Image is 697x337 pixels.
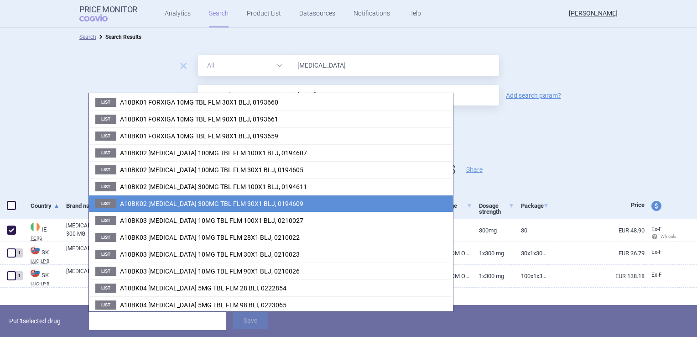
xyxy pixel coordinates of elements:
[95,165,116,174] span: List
[506,92,561,99] a: Add search param?
[466,166,483,173] button: Share
[120,99,278,106] span: A10BK01 FORXIGA 10MG TBL FLM 30X1 BLJ, 0193660
[79,34,96,40] a: Search
[120,183,307,190] span: A10BK02 INVOKANA 300MG TBL FLM 100X1 BLJ, 0194611
[31,268,40,277] img: Slovakia
[31,245,40,254] img: Slovakia
[31,195,59,217] a: Country
[120,234,300,241] span: A10BK03 JARDIANCE 10MG TBL FLM 28X1 BLJ, 0210022
[96,32,141,42] li: Search Results
[95,182,116,191] span: List
[95,148,116,158] span: List
[95,199,116,208] span: List
[631,201,645,208] span: Price
[24,221,59,241] a: IEIEPCRS
[120,166,303,174] span: A10BK02 INVOKANA 100MG TBL FLM 30X1 BLJ, 0194605
[31,236,59,241] abbr: PCRS — Online database by Primary Care Reimbursement Service, part of the Health Services Executi...
[645,223,678,244] a: Ex-F Wh calc
[549,219,645,242] a: EUR 48.90
[437,195,473,223] a: Dosage Form
[651,272,662,278] span: Ex-factory price
[105,34,141,40] strong: Search Results
[15,271,23,280] div: 1
[95,267,116,276] span: List
[95,132,116,141] span: List
[472,242,514,264] a: 1x300 mg
[120,116,278,123] span: A10BK01 FORXIGA 10MG TBL FLM 90X1 BLJ, 0193661
[24,244,59,263] a: SKSKUUC-LP B
[120,149,307,157] span: A10BK02 INVOKANA 100MG TBL FLM 100X1 BLJ, 0194607
[66,244,207,261] a: [MEDICAL_DATA] 300 MG FILMOM OBALENÉ TABLETY
[95,300,116,310] span: List
[514,242,549,264] a: 30x1x300 mg (blis.PVC/Al-perf.)
[472,265,514,287] a: 1x300 mg
[514,265,549,287] a: 100x1x300 mg (blis.PVC/Al-perf.)
[19,317,23,325] strong: 1
[31,222,40,232] img: Ireland
[120,251,300,258] span: A10BK03 JARDIANCE 10MG TBL FLM 30X1 BLJ, 0210023
[95,98,116,107] span: List
[651,226,662,232] span: Ex-factory price
[120,200,303,207] span: A10BK02 INVOKANA 300MG TBL FLM 30X1 BLJ, 0194609
[9,312,82,330] p: Put selected drug
[95,284,116,293] span: List
[521,195,549,217] a: Package
[95,115,116,124] span: List
[514,219,549,242] a: 30
[95,216,116,225] span: List
[651,234,676,239] span: Wh calc
[31,282,59,286] abbr: UUC-LP B — List of medicinal products published by the Ministry of Health of the Slovak Republic ...
[120,217,303,224] span: A10BK03 JARDIANCE 10MG TBL FLM 100X1 BLJ, 0210027
[651,249,662,255] span: Ex-factory price
[31,259,59,263] abbr: UUC-LP B — List of medicinal products published by the Ministry of Health of the Slovak Republic ...
[120,132,278,140] span: A10BK01 FORXIGA 10MG TBL FLM 98X1 BLJ, 0193659
[549,242,645,264] a: EUR 36.79
[95,250,116,259] span: List
[233,312,268,329] button: Save
[479,195,514,223] a: Dosage strength
[95,233,116,242] span: List
[24,267,59,286] a: SKSKUUC-LP B
[79,14,120,21] span: COGVIO
[79,5,137,14] strong: Price Monitor
[549,265,645,287] a: EUR 138.18
[120,268,300,275] span: A10BK03 JARDIANCE 10MG TBL FLM 90X1 BLJ, 0210026
[15,248,23,258] div: 1
[79,5,137,22] a: Price MonitorCOGVIO
[645,269,678,282] a: Ex-F
[120,301,286,309] span: A10BK04 STEGLATRO 5MG TBL FLM 98 BLI, 0223065
[120,284,286,292] span: A10BK04 STEGLATRO 5MG TBL FLM 28 BLI, 0222854
[66,221,207,238] a: [MEDICAL_DATA] (BMODESTO B.V.) FILM COATED TABS. 300 MG. 30
[645,246,678,259] a: Ex-F
[66,267,207,284] a: [MEDICAL_DATA] 300 MG FILMOM OBALENÉ TABLETY
[66,195,207,217] a: Brand name
[472,219,514,242] a: 300MG
[79,32,96,42] li: Search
